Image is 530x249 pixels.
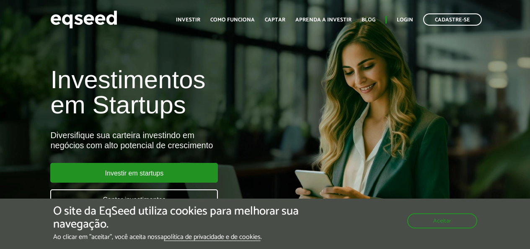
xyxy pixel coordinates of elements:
button: Aceitar [407,213,477,228]
a: Aprenda a investir [295,17,352,23]
h1: Investimentos em Startups [50,67,303,118]
a: Captar [265,17,285,23]
a: Investir em startups [50,163,218,183]
a: Investir [176,17,200,23]
a: Login [397,17,413,23]
h5: O site da EqSeed utiliza cookies para melhorar sua navegação. [53,205,308,231]
div: Diversifique sua carteira investindo em negócios com alto potencial de crescimento [50,130,303,150]
a: Cadastre-se [423,13,482,26]
a: Blog [362,17,375,23]
p: Ao clicar em "aceitar", você aceita nossa . [53,233,308,241]
a: política de privacidade e de cookies [164,234,261,241]
a: Captar investimentos [50,189,218,209]
img: EqSeed [50,8,117,31]
a: Como funciona [210,17,255,23]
